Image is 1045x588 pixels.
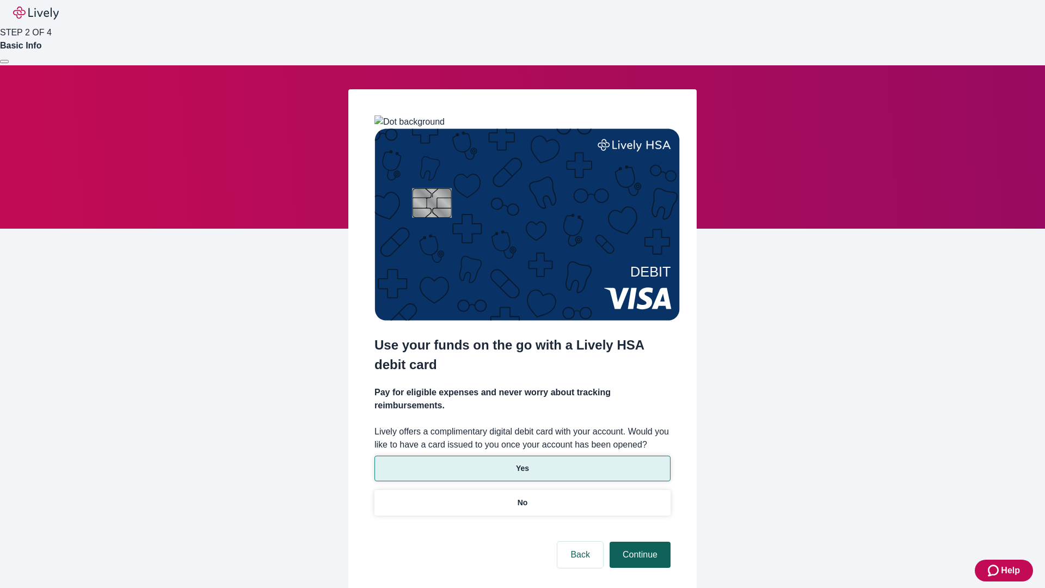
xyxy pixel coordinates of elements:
[13,7,59,20] img: Lively
[374,115,445,128] img: Dot background
[374,456,671,481] button: Yes
[988,564,1001,577] svg: Zendesk support icon
[975,560,1033,581] button: Zendesk support iconHelp
[374,490,671,516] button: No
[516,463,529,474] p: Yes
[518,497,528,509] p: No
[374,128,680,321] img: Debit card
[610,542,671,568] button: Continue
[374,335,671,375] h2: Use your funds on the go with a Lively HSA debit card
[557,542,603,568] button: Back
[1001,564,1020,577] span: Help
[374,425,671,451] label: Lively offers a complimentary digital debit card with your account. Would you like to have a card...
[374,386,671,412] h4: Pay for eligible expenses and never worry about tracking reimbursements.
